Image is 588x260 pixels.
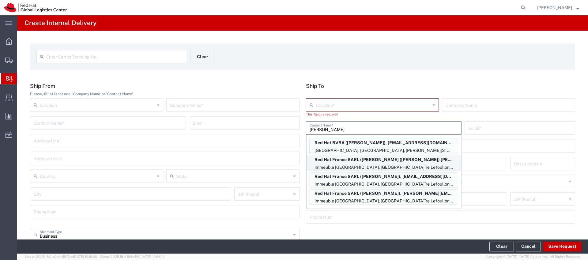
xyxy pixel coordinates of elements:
[310,164,458,171] p: Immeuble [GEOGRAPHIC_DATA], [GEOGRAPHIC_DATA]¨re Lefoullon, FLEX, PUTEAUX, 92800, FR
[310,156,458,164] p: Red Hat France SARL (Bertrand (Bert) Le Boucher d'Herouville), bdherouv@redhat.com
[537,4,579,11] button: [PERSON_NAME]
[489,242,514,251] button: Clear
[310,147,458,154] p: [GEOGRAPHIC_DATA], [GEOGRAPHIC_DATA], [PERSON_NAME][STREET_ADDRESS], [GEOGRAPHIC_DATA], 1831, BE
[73,255,97,258] span: [DATE] 10:10:00
[30,91,300,97] div: Please, fill at least one: 'Company Name' or 'Contact Name'
[310,197,458,205] p: Immeuble [GEOGRAPHIC_DATA], [GEOGRAPHIC_DATA]¨re Lefoullon, FLEX, PUTEAUX, 92800, FR
[24,15,96,31] h4: Create Internal Delivery
[310,180,458,188] p: Immeuble [GEOGRAPHIC_DATA], [GEOGRAPHIC_DATA]¨re Lefoullon, FLEX, PUTEAUX, 92800, FR
[516,242,541,251] a: Cancel
[30,83,300,89] h5: Ship From
[310,173,458,180] p: Red Hat France SARL (Bertrand Husson), bhusson@redhat.com
[306,83,575,89] h5: Ship To
[100,255,164,258] span: Client: 2025.18.0-198a450
[486,254,581,259] span: Copyright © [DATE]-[DATE] Agistix Inc., All Rights Reserved
[141,255,164,258] span: [DATE] 10:06:13
[310,190,458,197] p: Red Hat France SARL (Bertrand Rault), brault@redhat.com
[24,255,97,258] span: Server: 2025.18.0-a0edd1917ac
[190,50,215,63] button: Clear
[310,139,458,147] p: Red Hat BVBA (Bertrand Jouniaux), bjouniau@redhat.com
[4,3,67,12] img: logo
[306,112,439,117] div: This field is required
[537,4,572,11] span: Irene Tirozzi
[543,242,582,251] button: Save Request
